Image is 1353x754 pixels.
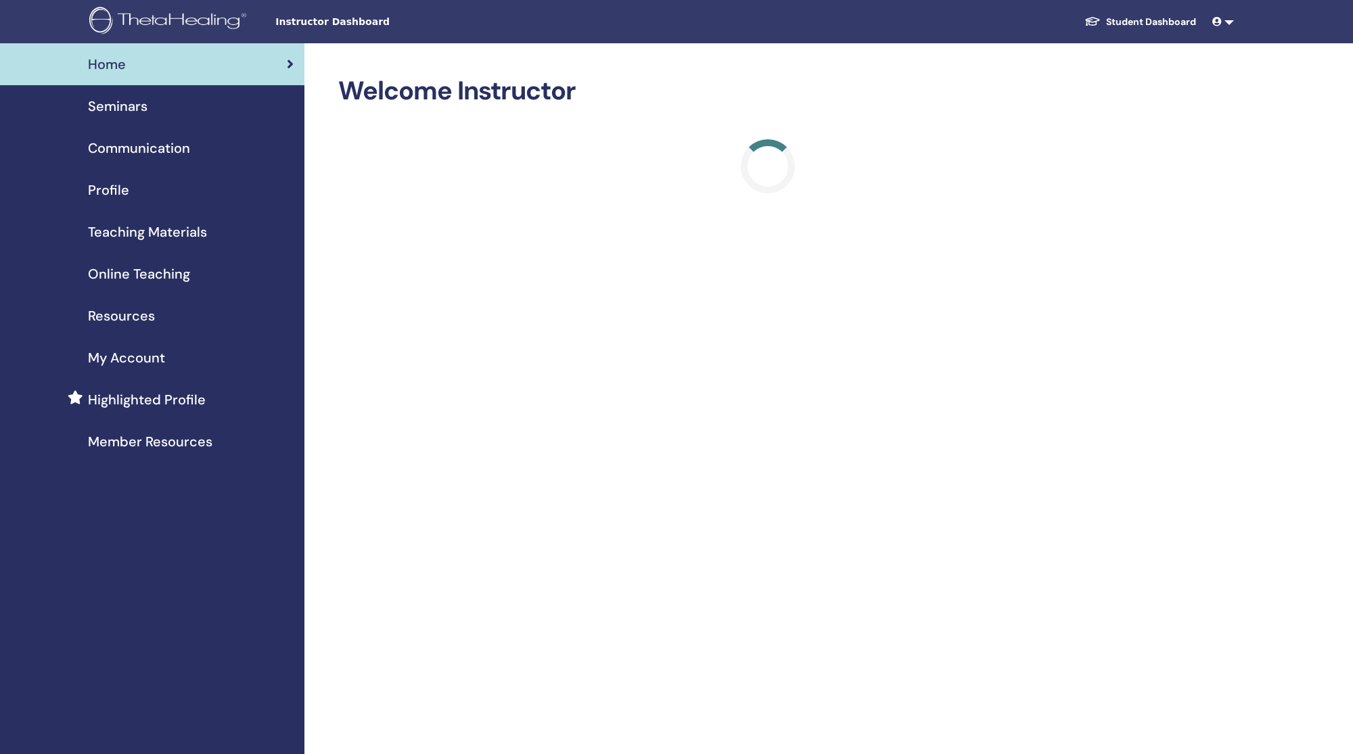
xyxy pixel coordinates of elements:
[88,390,206,410] span: Highlighted Profile
[88,264,190,284] span: Online Teaching
[88,180,129,200] span: Profile
[1084,16,1101,27] img: graduation-cap-white.svg
[88,222,207,242] span: Teaching Materials
[88,306,155,326] span: Resources
[88,431,212,452] span: Member Resources
[88,138,190,158] span: Communication
[88,96,147,116] span: Seminars
[88,348,165,368] span: My Account
[88,54,126,74] span: Home
[89,7,251,37] img: logo.png
[1074,9,1207,34] a: Student Dashboard
[275,15,478,29] span: Instructor Dashboard
[338,76,1197,107] h2: Welcome Instructor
